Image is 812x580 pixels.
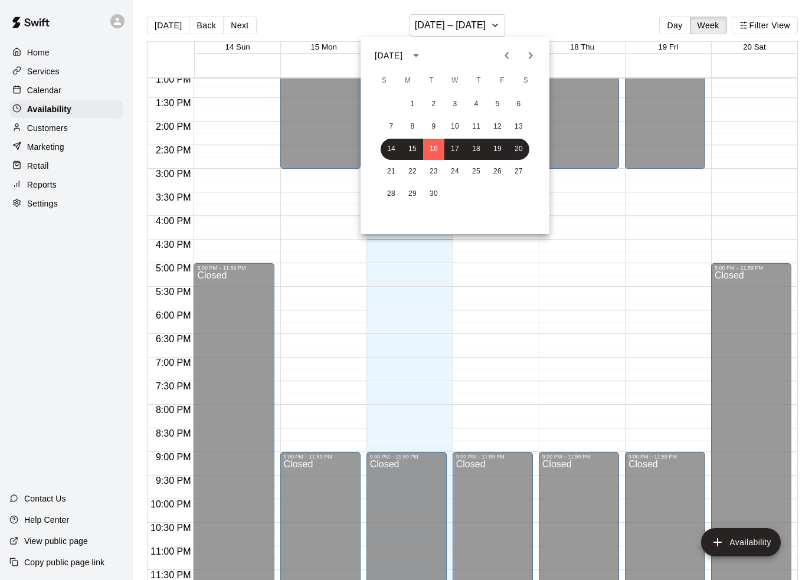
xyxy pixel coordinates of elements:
[406,45,426,65] button: calendar view is open, switch to year view
[402,161,423,182] button: 22
[487,161,508,182] button: 26
[402,183,423,205] button: 29
[487,116,508,137] button: 12
[402,94,423,115] button: 1
[466,116,487,137] button: 11
[508,161,529,182] button: 27
[381,183,402,205] button: 28
[402,139,423,160] button: 15
[466,161,487,182] button: 25
[423,94,444,115] button: 2
[375,50,402,62] div: [DATE]
[508,139,529,160] button: 20
[444,69,466,93] span: Wednesday
[492,69,513,93] span: Friday
[508,116,529,137] button: 13
[466,139,487,160] button: 18
[519,44,542,67] button: Next month
[466,94,487,115] button: 4
[487,139,508,160] button: 19
[374,69,395,93] span: Sunday
[381,116,402,137] button: 7
[423,161,444,182] button: 23
[397,69,418,93] span: Monday
[508,94,529,115] button: 6
[423,116,444,137] button: 9
[468,69,489,93] span: Thursday
[444,161,466,182] button: 24
[495,44,519,67] button: Previous month
[423,139,444,160] button: 16
[487,94,508,115] button: 5
[421,69,442,93] span: Tuesday
[444,94,466,115] button: 3
[402,116,423,137] button: 8
[381,161,402,182] button: 21
[444,116,466,137] button: 10
[515,69,536,93] span: Saturday
[444,139,466,160] button: 17
[423,183,444,205] button: 30
[381,139,402,160] button: 14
